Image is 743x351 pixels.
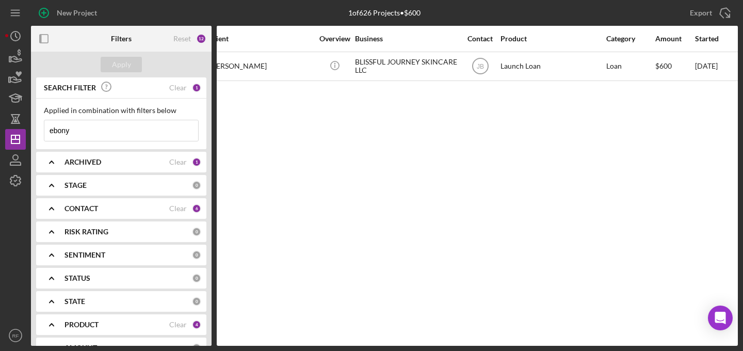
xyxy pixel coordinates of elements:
[12,333,19,339] text: RF
[169,204,187,213] div: Clear
[64,251,105,259] b: SENTIMENT
[192,250,201,260] div: 0
[500,53,604,80] div: Launch Loan
[169,84,187,92] div: Clear
[44,84,96,92] b: SEARCH FILTER
[500,35,604,43] div: Product
[64,228,108,236] b: RISK RATING
[5,325,26,346] button: RF
[355,35,458,43] div: Business
[112,57,131,72] div: Apply
[44,106,199,115] div: Applied in combination with filters below
[192,157,201,167] div: 1
[64,274,90,282] b: STATUS
[655,35,694,43] div: Amount
[209,35,313,43] div: Client
[192,204,201,213] div: 6
[606,35,654,43] div: Category
[192,83,201,92] div: 1
[348,9,421,17] div: 1 of 626 Projects • $600
[655,53,694,80] div: $600
[476,63,483,70] text: JB
[192,181,201,190] div: 0
[708,306,733,330] div: Open Intercom Messenger
[680,3,738,23] button: Export
[695,35,741,43] div: Started
[192,320,201,329] div: 4
[31,3,107,23] button: New Project
[64,204,98,213] b: CONTACT
[690,3,712,23] div: Export
[169,321,187,329] div: Clear
[64,181,87,189] b: STAGE
[192,274,201,283] div: 0
[64,158,101,166] b: ARCHIVED
[606,53,654,80] div: Loan
[192,227,201,236] div: 0
[196,34,206,44] div: 12
[64,321,99,329] b: PRODUCT
[192,297,201,306] div: 0
[169,158,187,166] div: Clear
[461,35,499,43] div: Contact
[173,35,191,43] div: Reset
[315,35,354,43] div: Overview
[209,53,313,80] div: [PERSON_NAME]
[101,57,142,72] button: Apply
[64,297,85,306] b: STATE
[695,53,741,80] div: [DATE]
[57,3,97,23] div: New Project
[111,35,132,43] b: Filters
[355,53,458,80] div: BLISSFUL JOURNEY SKINCARE LLC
